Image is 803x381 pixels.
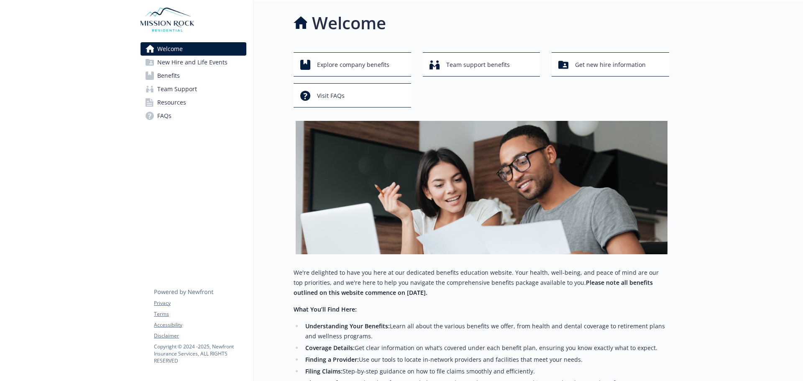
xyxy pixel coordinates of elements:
a: Team Support [141,82,246,96]
strong: Filing Claims: [305,367,343,375]
li: Step-by-step guidance on how to file claims smoothly and efficiently. [303,366,669,376]
a: Resources [141,96,246,109]
button: Get new hire information [552,52,669,77]
span: Team support benefits [446,57,510,73]
button: Explore company benefits [294,52,411,77]
img: overview page banner [296,121,667,254]
span: FAQs [157,109,171,123]
a: Accessibility [154,321,246,329]
span: Resources [157,96,186,109]
span: Explore company benefits [317,57,389,73]
p: Copyright © 2024 - 2025 , Newfront Insurance Services, ALL RIGHTS RESERVED [154,343,246,364]
a: New Hire and Life Events [141,56,246,69]
span: New Hire and Life Events [157,56,228,69]
span: Visit FAQs [317,88,345,104]
p: We're delighted to have you here at our dedicated benefits education website. Your health, well-b... [294,268,669,298]
span: Team Support [157,82,197,96]
a: FAQs [141,109,246,123]
a: Welcome [141,42,246,56]
span: Welcome [157,42,183,56]
span: Benefits [157,69,180,82]
a: Terms [154,310,246,318]
button: Visit FAQs [294,83,411,107]
strong: What You’ll Find Here: [294,305,357,313]
span: Get new hire information [575,57,646,73]
li: Use our tools to locate in-network providers and facilities that meet your needs. [303,355,669,365]
a: Privacy [154,299,246,307]
strong: Coverage Details: [305,344,355,352]
h1: Welcome [312,10,386,36]
strong: Finding a Provider: [305,355,359,363]
strong: Understanding Your Benefits: [305,322,390,330]
button: Team support benefits [423,52,540,77]
li: Get clear information on what’s covered under each benefit plan, ensuring you know exactly what t... [303,343,669,353]
li: Learn all about the various benefits we offer, from health and dental coverage to retirement plan... [303,321,669,341]
a: Disclaimer [154,332,246,340]
a: Benefits [141,69,246,82]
